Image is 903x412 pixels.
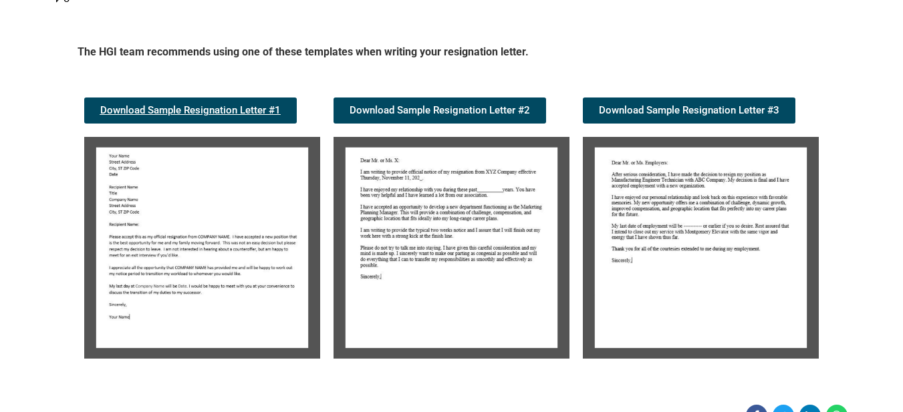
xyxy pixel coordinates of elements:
a: Download Sample Resignation Letter #1 [84,97,297,124]
a: Download Sample Resignation Letter #3 [583,97,795,124]
a: Download Sample Resignation Letter #2 [334,97,546,124]
span: Download Sample Resignation Letter #1 [100,106,281,116]
span: Download Sample Resignation Letter #2 [350,106,530,116]
h5: The HGI team recommends using one of these templates when writing your resignation letter. [78,45,826,64]
span: Download Sample Resignation Letter #3 [599,106,779,116]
